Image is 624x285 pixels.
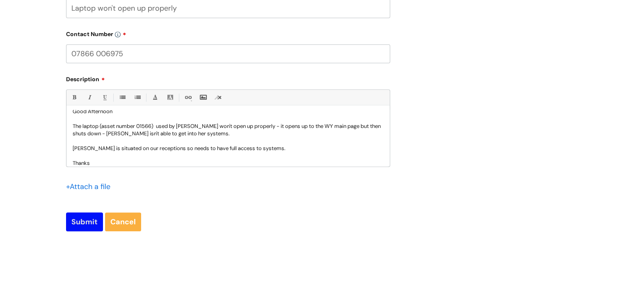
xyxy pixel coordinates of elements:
a: 1. Ordered List (Ctrl-Shift-8) [132,92,142,103]
label: Contact Number [66,28,390,38]
div: Attach a file [66,180,115,193]
a: Link [183,92,193,103]
p: Thanks [73,160,384,167]
label: Description [66,73,390,83]
a: Italic (Ctrl-I) [84,92,94,103]
a: Back Color [165,92,175,103]
a: Remove formatting (Ctrl-\) [213,92,223,103]
span: + [66,182,70,192]
p: The laptop (asset number 01566) used by [PERSON_NAME] won't open up properly - it opens up to the... [73,123,384,137]
a: Font Color [150,92,160,103]
p: [PERSON_NAME] is situated on our receptions so needs to have full access to systems. [73,145,384,152]
input: Submit [66,212,103,231]
a: • Unordered List (Ctrl-Shift-7) [117,92,127,103]
a: Insert Image... [198,92,208,103]
a: Cancel [105,212,141,231]
p: Good Afternoon [73,108,384,115]
img: info-icon.svg [115,32,121,37]
a: Bold (Ctrl-B) [69,92,79,103]
a: Underline(Ctrl-U) [99,92,110,103]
